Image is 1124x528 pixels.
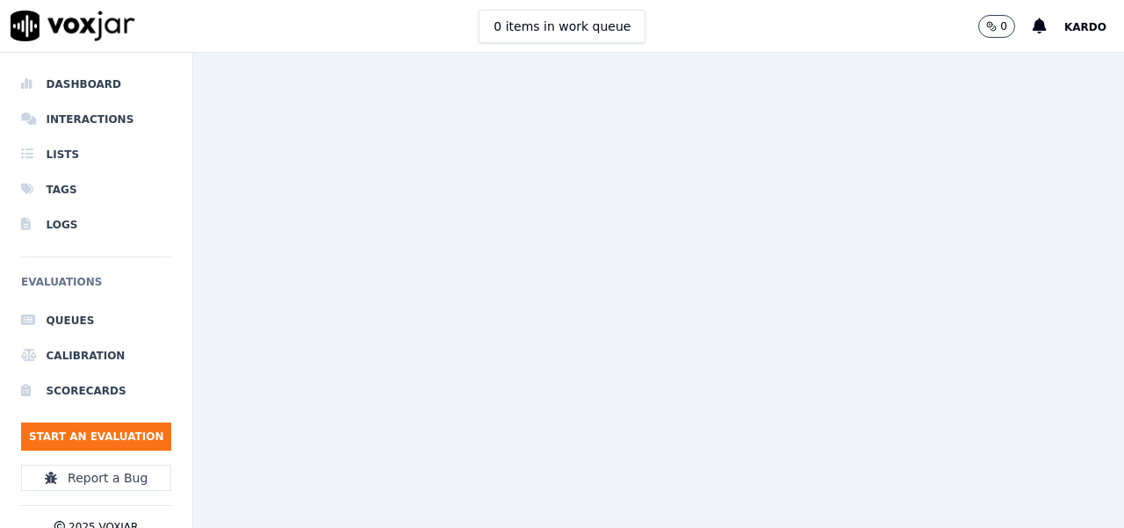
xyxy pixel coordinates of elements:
button: 0 items in work queue [479,10,645,43]
a: Dashboard [21,67,171,102]
a: Tags [21,172,171,207]
img: voxjar logo [11,11,135,41]
a: Interactions [21,102,171,137]
a: Calibration [21,338,171,373]
a: Lists [21,137,171,172]
a: Queues [21,303,171,338]
a: Logs [21,207,171,242]
a: Scorecards [21,373,171,409]
h6: Evaluations [21,271,171,303]
p: 0 [1000,19,1007,33]
button: 0 [978,15,1015,38]
span: kardo [1064,21,1106,33]
button: Start an Evaluation [21,423,171,451]
button: Report a Bug [21,465,171,491]
button: kardo [1064,16,1124,37]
